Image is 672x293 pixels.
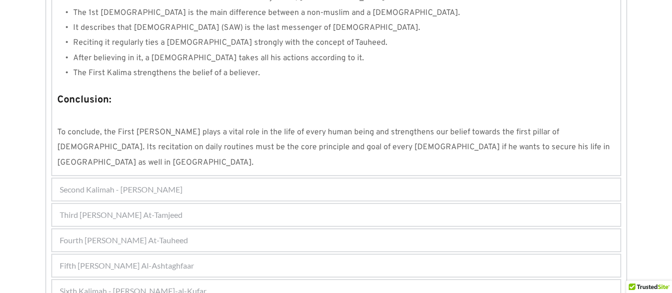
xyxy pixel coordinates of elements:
span: Third [PERSON_NAME] At-Tamjeed [60,209,183,221]
span: The First Kalima strengthens the belief of a believer. [73,68,260,78]
span: The 1st [DEMOGRAPHIC_DATA] is the main difference between a non-muslim and a [DEMOGRAPHIC_DATA]. [73,8,460,18]
span: It describes that [DEMOGRAPHIC_DATA] (SAW) is the last messenger of [DEMOGRAPHIC_DATA]. [73,23,420,33]
span: Reciting it regularly ties a [DEMOGRAPHIC_DATA] strongly with the concept of Tauheed. [73,38,387,48]
strong: Conclusion: [57,94,111,106]
span: To conclude, the First [PERSON_NAME] plays a vital role in the life of every human being and stre... [57,127,612,168]
span: Second Kalimah - [PERSON_NAME] [60,184,183,195]
span: After believing in it, a [DEMOGRAPHIC_DATA] takes all his actions according to it. [73,53,364,63]
span: Fourth [PERSON_NAME] At-Tauheed [60,234,188,246]
span: Fifth [PERSON_NAME] Al-Ashtaghfaar [60,260,194,272]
